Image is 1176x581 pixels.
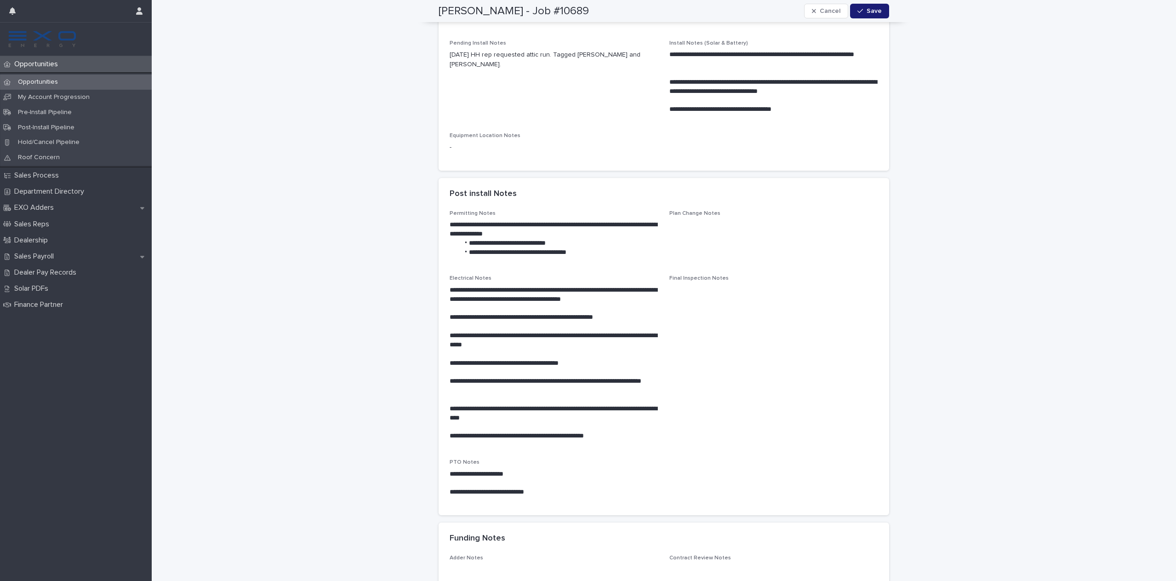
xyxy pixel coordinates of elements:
img: FKS5r6ZBThi8E5hshIGi [7,30,77,48]
p: Sales Payroll [11,252,61,261]
span: PTO Notes [450,460,480,465]
p: Dealer Pay Records [11,268,84,277]
h2: [PERSON_NAME] - Job #10689 [439,5,589,18]
p: Opportunities [11,78,65,86]
p: EXO Adders [11,203,61,212]
h2: Post install Notes [450,189,517,199]
p: Pre-Install Pipeline [11,109,79,116]
span: Equipment Location Notes [450,133,520,138]
span: Plan Change Notes [669,211,720,216]
span: Save [867,8,882,14]
p: Roof Concern [11,154,67,161]
p: Sales Process [11,171,66,180]
span: Contract Review Notes [669,555,731,561]
span: Install Notes (Solar & Battery) [669,40,748,46]
span: Electrical Notes [450,276,491,281]
p: Opportunities [11,60,65,69]
button: Cancel [804,4,848,18]
h2: Funding Notes [450,534,505,544]
p: [DATE] HH rep requested attic run. Tagged [PERSON_NAME] and [PERSON_NAME]. [450,50,658,69]
span: Final Inspection Notes [669,276,729,281]
p: Solar PDFs [11,284,56,293]
p: Finance Partner [11,300,70,309]
p: Dealership [11,236,55,245]
p: Hold/Cancel Pipeline [11,138,87,146]
span: Pending Install Notes [450,40,506,46]
p: Sales Reps [11,220,57,229]
span: Permitting Notes [450,211,496,216]
p: Post-Install Pipeline [11,124,82,132]
span: Cancel [820,8,840,14]
span: Adder Notes [450,555,483,561]
p: Department Directory [11,187,91,196]
p: - [450,143,878,152]
button: Save [850,4,889,18]
p: My Account Progression [11,93,97,101]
